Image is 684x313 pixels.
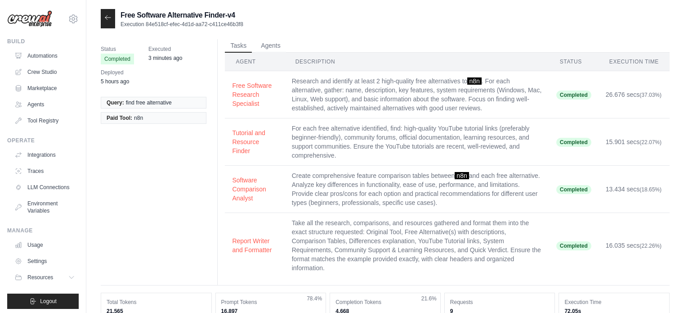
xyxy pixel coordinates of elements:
dt: Execution Time [564,299,664,306]
span: 21.6% [421,295,437,302]
span: Completed [556,91,591,100]
th: Description [285,53,549,71]
td: Create comprehensive feature comparison tables between and each free alternative. Analyze key dif... [285,166,549,213]
td: 26.676 secs [599,71,670,118]
span: Query: [107,99,124,106]
span: find free alternative [126,99,172,106]
a: Settings [11,254,79,268]
span: Deployed [101,68,129,77]
td: 13.434 secs [599,166,670,213]
span: Completed [556,138,591,147]
a: Tool Registry [11,113,79,128]
span: Executed [148,45,182,54]
td: 16.035 secs [599,213,670,278]
th: Status [549,53,599,71]
button: Resources [11,270,79,285]
span: n8n [467,77,481,85]
button: Free Software Research Specialist [232,81,277,108]
th: Execution Time [599,53,670,71]
td: Take all the research, comparisons, and resources gathered and format them into the exact structu... [285,213,549,278]
p: Execution 84e518cf-efec-4d1d-aa72-c411ce46b3f8 [121,21,243,28]
a: LLM Connections [11,180,79,195]
span: (22.07%) [639,139,662,145]
button: Software Comparison Analyst [232,176,277,203]
button: Tutorial and Resource Finder [232,128,277,155]
a: Automations [11,49,79,63]
dt: Total Tokens [107,299,206,306]
div: Build [7,38,79,45]
button: Logout [7,294,79,309]
a: Marketplace [11,81,79,95]
a: Usage [11,238,79,252]
span: Completed [556,241,591,250]
button: Tasks [225,39,252,53]
span: Logout [40,298,57,305]
dt: Requests [450,299,550,306]
div: Manage [7,227,79,234]
span: n8n [455,172,469,179]
td: For each free alternative identified, find: high-quality YouTube tutorial links (preferably begin... [285,118,549,166]
span: Completed [101,54,134,64]
time: August 24, 2025 at 12:30 IST [148,55,182,61]
a: Environment Variables [11,196,79,218]
span: (18.65%) [639,186,662,193]
span: Paid Tool: [107,114,132,122]
td: Research and identify at least 2 high-quality free alternatives to . For each alternative, gather... [285,71,549,118]
time: August 24, 2025 at 07:56 IST [101,78,129,85]
a: Crew Studio [11,65,79,79]
th: Agent [225,53,284,71]
span: Status [101,45,134,54]
dt: Prompt Tokens [221,299,321,306]
button: Agents [255,39,286,53]
span: n8n [134,114,143,122]
span: (37.03%) [639,92,662,98]
div: Operate [7,137,79,144]
td: 15.901 secs [599,118,670,166]
dt: Completion Tokens [335,299,435,306]
a: Integrations [11,148,79,162]
a: Agents [11,97,79,112]
button: Report Writer and Formatter [232,236,277,254]
img: Logo [7,10,52,27]
span: Completed [556,185,591,194]
span: (22.26%) [639,243,662,249]
span: Resources [27,274,53,281]
span: 78.4% [307,295,322,302]
a: Traces [11,164,79,178]
h2: Free Software Alternative Finder-v4 [121,10,243,21]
